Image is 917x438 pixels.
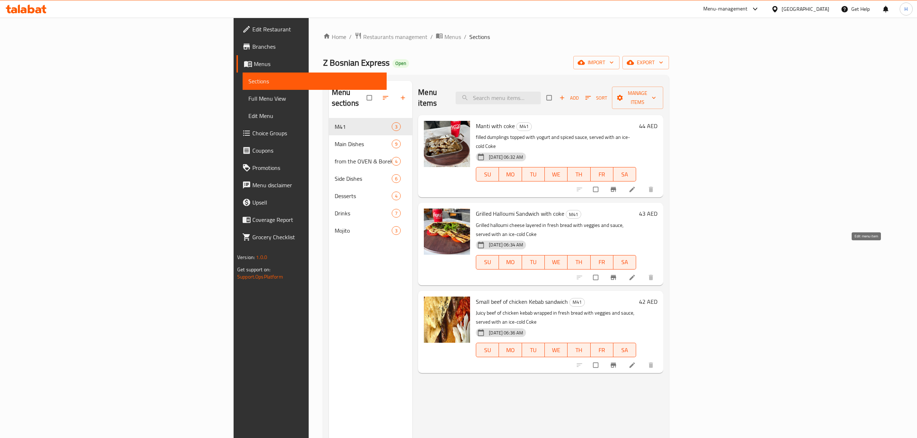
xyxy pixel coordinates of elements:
[517,122,531,131] span: M41
[236,194,387,211] a: Upsell
[476,133,636,151] p: filled dumplings topped with yogurt and spiced sauce, served with an ice-cold Coke
[568,255,590,270] button: TH
[418,87,447,109] h2: Menu items
[502,257,519,267] span: MO
[335,209,392,218] div: Drinks
[573,56,620,69] button: import
[639,297,657,307] h6: 42 AED
[499,255,522,270] button: MO
[392,227,400,234] span: 3
[362,91,378,105] span: Select all sections
[236,142,387,159] a: Coupons
[545,167,568,181] button: WE
[236,176,387,194] a: Menu disclaimer
[591,255,613,270] button: FR
[252,146,381,155] span: Coupons
[703,5,748,13] div: Menu-management
[542,91,557,105] span: Select section
[525,169,542,180] span: TU
[395,90,412,106] button: Add section
[252,181,381,189] span: Menu disclaimer
[236,55,387,73] a: Menus
[252,42,381,51] span: Branches
[424,297,470,343] img: Small beef of chicken Kebab sandwich
[252,215,381,224] span: Coverage Report
[476,121,515,131] span: Manti with coke
[476,221,636,239] p: Grilled halloumi cheese layered in fresh bread with veggies and sauce, served with an ice-cold Coke
[252,163,381,172] span: Promotions
[392,141,400,148] span: 9
[559,94,579,102] span: Add
[594,169,610,180] span: FR
[616,257,633,267] span: SA
[392,122,401,131] div: items
[585,94,607,102] span: Sort
[628,58,663,67] span: export
[516,122,532,131] div: M41
[629,362,637,369] a: Edit menu item
[589,358,604,372] span: Select to update
[522,255,545,270] button: TU
[548,169,565,180] span: WE
[613,167,636,181] button: SA
[335,226,392,235] div: Mojito
[424,209,470,255] img: Grilled Halloumi Sandwich with coke
[643,357,660,373] button: delete
[904,5,908,13] span: H
[502,169,519,180] span: MO
[329,153,413,170] div: from the OVEN & Borek4
[252,129,381,137] span: Choice Groups
[548,257,565,267] span: WE
[248,94,381,103] span: Full Menu View
[392,175,400,182] span: 6
[323,54,390,71] span: Z Bosnian Express
[335,122,392,131] span: M41
[594,257,610,267] span: FR
[486,154,526,161] span: [DATE] 06:32 AM
[557,92,581,104] button: Add
[639,209,657,219] h6: 43 AED
[236,124,387,142] a: Choice Groups
[589,183,604,196] span: Select to update
[545,343,568,357] button: WE
[476,208,564,219] span: Grilled Halloumi Sandwich with coke
[329,115,413,242] nav: Menu sections
[613,343,636,357] button: SA
[243,73,387,90] a: Sections
[557,92,581,104] span: Add item
[363,32,427,41] span: Restaurants management
[329,135,413,153] div: Main Dishes9
[392,123,400,130] span: 3
[464,32,466,41] li: /
[605,357,623,373] button: Branch-specific-item
[329,222,413,239] div: Mojito3
[236,21,387,38] a: Edit Restaurant
[392,193,400,200] span: 4
[616,345,633,355] span: SA
[594,345,610,355] span: FR
[583,92,609,104] button: Sort
[522,343,545,357] button: TU
[243,90,387,107] a: Full Menu View
[479,257,496,267] span: SU
[355,32,427,41] a: Restaurants management
[392,59,409,68] div: Open
[479,169,496,180] span: SU
[566,210,581,219] div: M41
[469,32,490,41] span: Sections
[236,211,387,228] a: Coverage Report
[568,343,590,357] button: TH
[254,60,381,68] span: Menus
[252,25,381,34] span: Edit Restaurant
[569,298,585,307] div: M41
[444,32,461,41] span: Menus
[329,118,413,135] div: M413
[613,255,636,270] button: SA
[392,192,401,200] div: items
[252,198,381,207] span: Upsell
[392,209,401,218] div: items
[456,92,541,104] input: search
[570,345,587,355] span: TH
[335,192,392,200] span: Desserts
